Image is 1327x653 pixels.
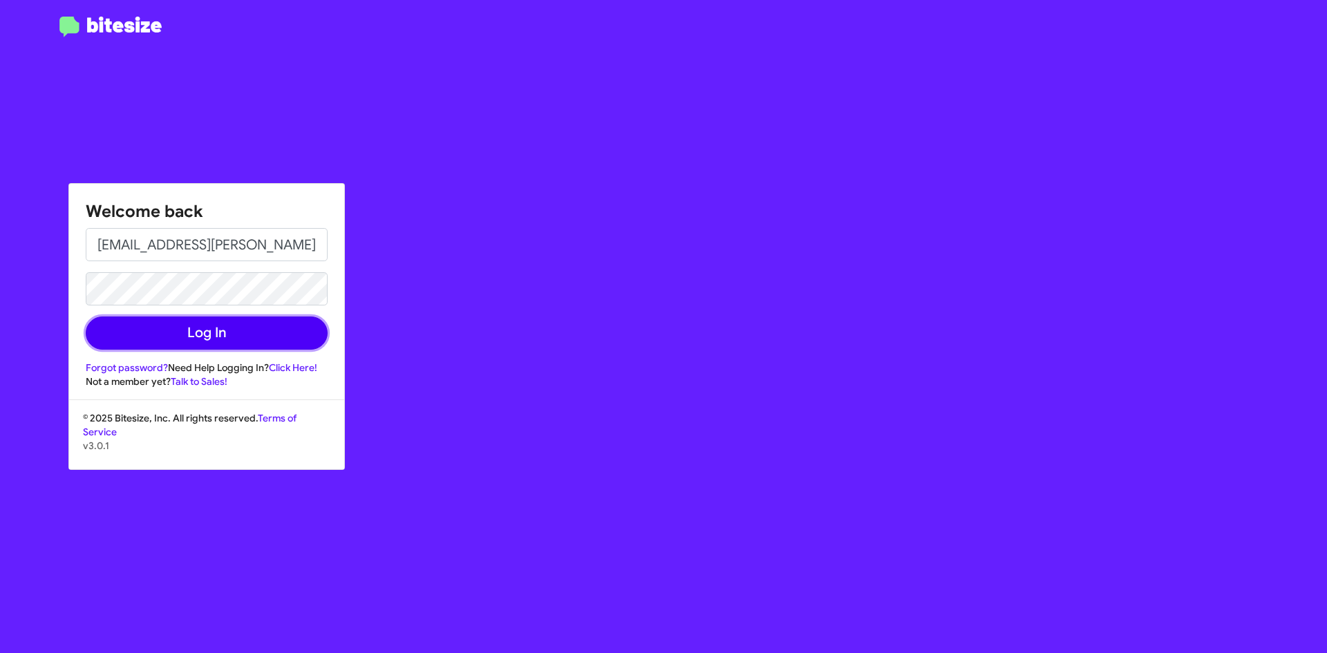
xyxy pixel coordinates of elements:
[269,361,317,374] a: Click Here!
[86,361,168,374] a: Forgot password?
[69,411,344,469] div: © 2025 Bitesize, Inc. All rights reserved.
[86,375,328,388] div: Not a member yet?
[171,375,227,388] a: Talk to Sales!
[86,361,328,375] div: Need Help Logging In?
[86,316,328,350] button: Log In
[83,439,330,453] p: v3.0.1
[86,228,328,261] input: Email address
[86,200,328,223] h1: Welcome back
